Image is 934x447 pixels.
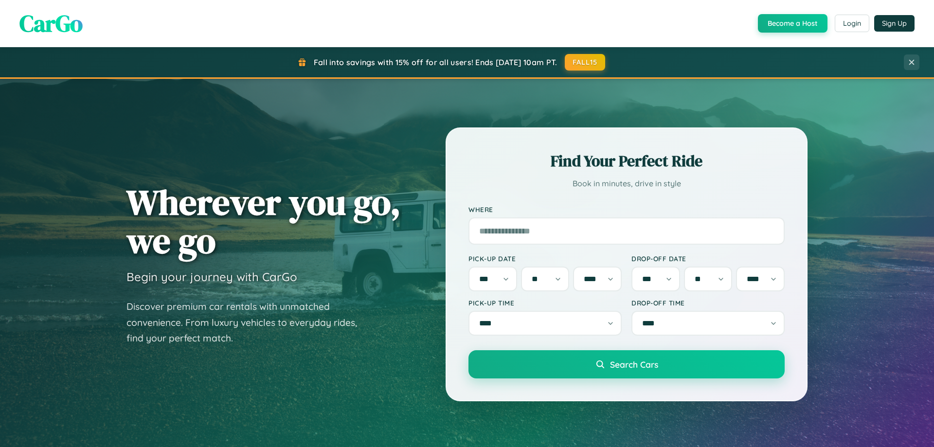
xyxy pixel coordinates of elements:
label: Where [468,205,785,214]
span: Search Cars [610,359,658,370]
button: Sign Up [874,15,915,32]
h2: Find Your Perfect Ride [468,150,785,172]
button: Search Cars [468,350,785,378]
button: Login [835,15,869,32]
label: Pick-up Time [468,299,622,307]
h1: Wherever you go, we go [126,183,401,260]
button: Become a Host [758,14,827,33]
label: Drop-off Time [631,299,785,307]
label: Drop-off Date [631,254,785,263]
p: Discover premium car rentals with unmatched convenience. From luxury vehicles to everyday rides, ... [126,299,370,346]
span: Fall into savings with 15% off for all users! Ends [DATE] 10am PT. [314,57,557,67]
h3: Begin your journey with CarGo [126,269,297,284]
span: CarGo [19,7,83,39]
label: Pick-up Date [468,254,622,263]
button: FALL15 [565,54,606,71]
p: Book in minutes, drive in style [468,177,785,191]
